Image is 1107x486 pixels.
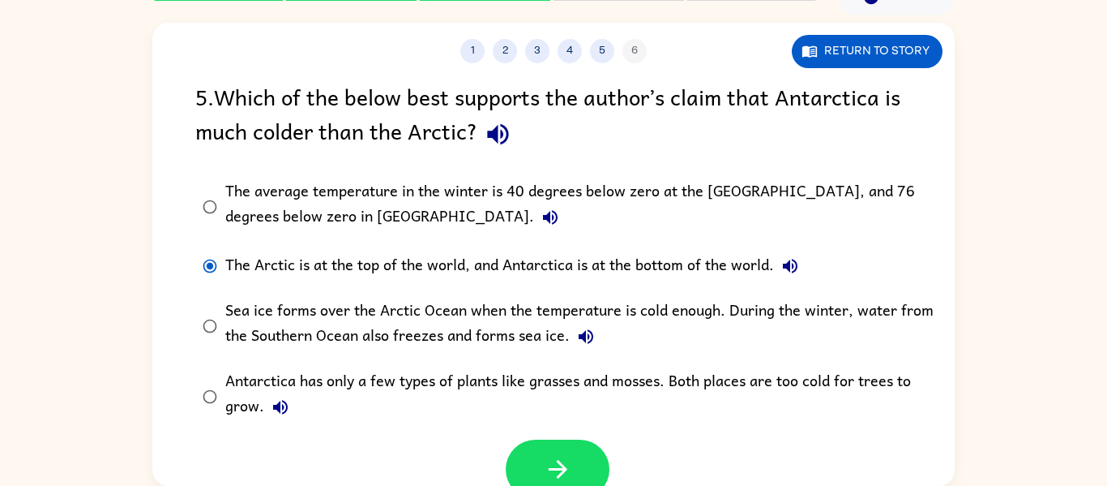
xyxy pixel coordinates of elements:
[225,369,934,424] div: Antarctica has only a few types of plants like grasses and mosses. Both places are too cold for t...
[534,201,566,234] button: The average temperature in the winter is 40 degrees below zero at the [GEOGRAPHIC_DATA], and 76 d...
[225,250,806,282] div: The Arctic is at the top of the world, and Antarctica is at the bottom of the world.
[195,80,912,155] div: 5 . Which of the below best supports the author’s claim that Antarctica is much colder than the A...
[460,39,485,63] button: 1
[225,179,934,234] div: The average temperature in the winter is 40 degrees below zero at the [GEOGRAPHIC_DATA], and 76 d...
[493,39,517,63] button: 2
[792,35,942,68] button: Return to story
[774,250,806,282] button: The Arctic is at the top of the world, and Antarctica is at the bottom of the world.
[590,39,614,63] button: 5
[264,391,297,424] button: Antarctica has only a few types of plants like grasses and mosses. Both places are too cold for t...
[525,39,549,63] button: 3
[570,320,602,353] button: Sea ice forms over the Arctic Ocean when the temperature is cold enough. During the winter, water...
[225,299,934,353] div: Sea ice forms over the Arctic Ocean when the temperature is cold enough. During the winter, water...
[558,39,582,63] button: 4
